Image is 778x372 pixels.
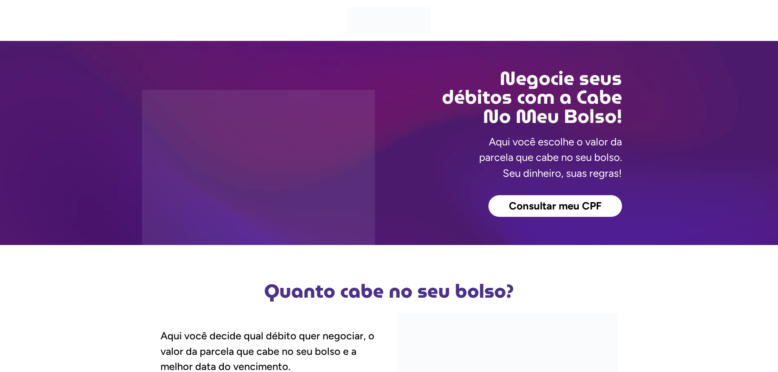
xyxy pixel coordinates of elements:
h2: Quanto cabe no seu bolso? [156,282,622,301]
a: Consultar meu CPF [488,195,622,217]
p: Aqui você escolhe o valor da parcela que cabe no seu bolso. Seu dinheiro, suas regras! [479,134,622,181]
span: Consultar meu CPF [509,201,602,212]
h2: Negocie seus débitos com a Cabe No Meu Bolso! [389,69,622,126]
img: Cabe no Meu Bolso [348,7,431,33]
